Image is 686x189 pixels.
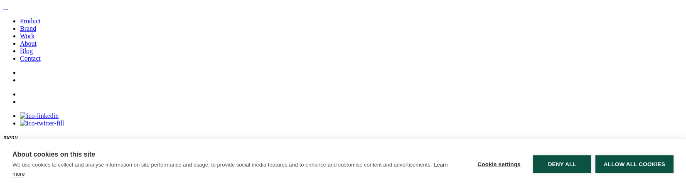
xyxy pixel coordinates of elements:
[469,155,529,173] button: Cookie settings
[20,55,41,62] a: Contact
[20,120,64,127] img: ico-twitter-fill
[20,17,41,25] a: Product
[20,47,33,54] a: Blog
[20,112,59,120] img: ico-linkedin
[533,155,591,173] button: Deny all
[20,32,34,39] a: Work
[12,151,95,158] strong: About cookies on this site
[20,40,37,47] a: About
[20,25,36,32] a: Brand
[12,162,432,168] p: We use cookies to collect and analyse information on site performance and usage, to provide socia...
[3,134,18,141] em: menu
[595,155,674,173] button: Allow all cookies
